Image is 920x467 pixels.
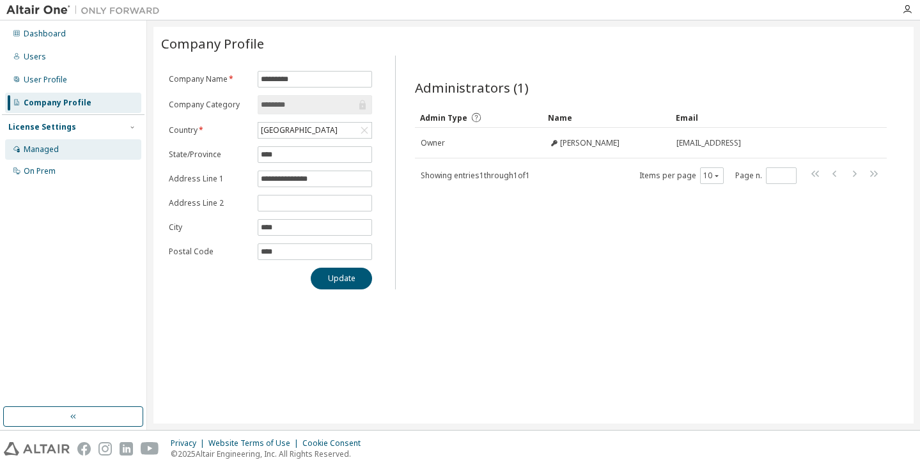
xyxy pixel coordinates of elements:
div: Cookie Consent [302,438,368,448]
div: Dashboard [24,29,66,39]
label: Address Line 1 [169,174,250,184]
div: [GEOGRAPHIC_DATA] [258,123,371,138]
label: Address Line 2 [169,198,250,208]
span: [EMAIL_ADDRESS] [676,138,741,148]
label: Postal Code [169,247,250,257]
label: City [169,222,250,233]
div: Name [548,107,666,128]
span: [PERSON_NAME] [560,138,620,148]
label: State/Province [169,149,250,160]
span: Administrators (1) [415,79,529,96]
span: Admin Type [420,112,467,123]
span: Items per page [639,167,724,184]
label: Company Category [169,100,250,110]
img: youtube.svg [141,442,159,456]
button: Update [311,268,372,289]
div: On Prem [24,166,56,176]
img: linkedin.svg [120,442,133,456]
label: Company Name [169,74,250,84]
div: [GEOGRAPHIC_DATA] [259,123,339,137]
div: User Profile [24,75,67,85]
div: Privacy [171,438,208,448]
img: instagram.svg [98,442,112,456]
div: Managed [24,144,59,155]
img: facebook.svg [77,442,91,456]
span: Owner [421,138,445,148]
p: © 2025 Altair Engineering, Inc. All Rights Reserved. [171,448,368,459]
button: 10 [703,171,721,181]
img: Altair One [6,4,166,17]
div: Website Terms of Use [208,438,302,448]
div: Email [676,107,851,128]
span: Page n. [735,167,797,184]
span: Company Profile [161,34,264,52]
label: Country [169,125,250,135]
div: Users [24,52,46,62]
div: Company Profile [24,98,91,108]
span: Showing entries 1 through 1 of 1 [421,170,530,181]
img: altair_logo.svg [4,442,70,456]
div: License Settings [8,122,76,132]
